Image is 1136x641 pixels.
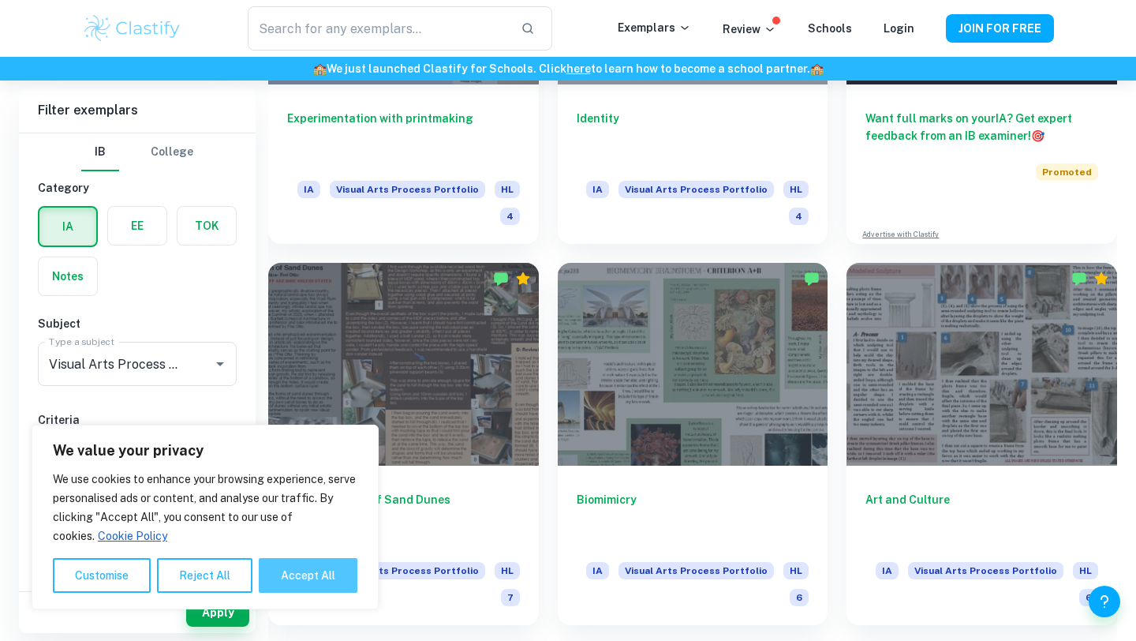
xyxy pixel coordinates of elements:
[49,335,114,348] label: Type a subject
[577,110,809,162] h6: Identity
[53,441,357,460] p: We value your privacy
[865,491,1098,543] h6: Art and Culture
[618,562,774,579] span: Visual Arts Process Portfolio
[1093,271,1109,287] div: Premium
[495,181,520,198] span: HL
[500,208,520,225] span: 4
[259,558,357,593] button: Accept All
[515,271,531,287] div: Premium
[804,271,820,287] img: Marked
[495,562,520,579] span: HL
[39,257,97,295] button: Notes
[884,22,914,35] a: Login
[789,208,809,225] span: 4
[1079,589,1098,606] span: 6
[157,558,252,593] button: Reject All
[39,208,96,246] button: IA
[1031,129,1044,142] span: 🎯
[865,110,1098,144] h6: Want full marks on your IA ? Get expert feedback from an IB examiner!
[248,6,508,51] input: Search for any exemplars...
[723,21,776,38] p: Review
[558,263,828,625] a: BiomimicryIAVisual Arts Process PortfolioHL6
[586,562,609,579] span: IA
[783,562,809,579] span: HL
[790,589,809,606] span: 6
[618,181,774,198] span: Visual Arts Process Portfolio
[19,88,256,133] h6: Filter exemplars
[493,271,509,287] img: Marked
[330,562,485,579] span: Visual Arts Process Portfolio
[186,598,249,627] button: Apply
[313,62,327,75] span: 🏫
[287,110,520,162] h6: Experimentation with printmaking
[566,62,591,75] a: here
[151,133,193,171] button: College
[287,491,520,543] h6: An Exploration of Sand Dunes
[501,589,520,606] span: 7
[108,207,166,245] button: EE
[297,181,320,198] span: IA
[846,263,1117,625] a: Art and CultureIAVisual Arts Process PortfolioHL6
[330,181,485,198] span: Visual Arts Process Portfolio
[1073,562,1098,579] span: HL
[908,562,1063,579] span: Visual Arts Process Portfolio
[586,181,609,198] span: IA
[81,133,193,171] div: Filter type choice
[862,229,939,240] a: Advertise with Clastify
[1071,271,1087,287] img: Marked
[38,411,237,429] h6: Criteria
[209,353,231,375] button: Open
[810,62,824,75] span: 🏫
[53,470,357,545] p: We use cookies to enhance your browsing experience, serve personalised ads or content, and analys...
[618,19,691,36] p: Exemplars
[32,425,379,609] div: We value your privacy
[177,207,236,245] button: TOK
[808,22,852,35] a: Schools
[38,315,237,332] h6: Subject
[268,263,539,625] a: An Exploration of Sand DunesIAVisual Arts Process PortfolioHL7
[81,133,119,171] button: IB
[1036,163,1098,181] span: Promoted
[1089,586,1120,617] button: Help and Feedback
[3,60,1133,77] h6: We just launched Clastify for Schools. Click to learn how to become a school partner.
[53,558,151,593] button: Customise
[82,13,182,44] img: Clastify logo
[946,14,1054,43] button: JOIN FOR FREE
[38,179,237,197] h6: Category
[783,181,809,198] span: HL
[577,491,809,543] h6: Biomimicry
[876,562,899,579] span: IA
[97,529,168,543] a: Cookie Policy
